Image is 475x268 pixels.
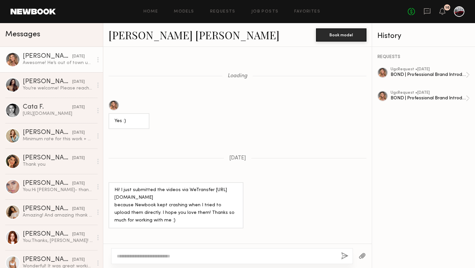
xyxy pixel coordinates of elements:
[391,95,466,101] div: BOND | Professional Brand Introduction Video
[391,91,466,95] div: ugc Request • [DATE]
[229,155,246,161] span: [DATE]
[377,55,470,59] div: REQUESTS
[114,186,237,224] div: Hi! I just submitted the videos via WeTransfer [URL][DOMAIN_NAME] because Newbook kept crashing w...
[210,10,236,14] a: Requests
[23,60,93,66] div: Awesome! He’s out of town until [DATE]— so would it work for me to film it at the end of next wee...
[23,53,72,60] div: [PERSON_NAME] [PERSON_NAME]
[143,10,158,14] a: Home
[72,231,85,238] div: [DATE]
[391,67,466,72] div: ugc Request • [DATE]
[251,10,279,14] a: Job Posts
[23,129,72,136] div: [PERSON_NAME]
[23,187,93,193] div: You: Hi [PERSON_NAME]- thank you so much! It was great working with you :)
[23,231,72,238] div: [PERSON_NAME]
[445,6,449,10] div: 10
[228,73,247,79] span: Loading
[5,31,40,38] span: Messages
[23,206,72,212] div: [PERSON_NAME]
[391,72,466,78] div: BOND | Professional Brand Introduction Video
[316,32,366,37] a: Book model
[72,257,85,263] div: [DATE]
[72,130,85,136] div: [DATE]
[72,104,85,111] div: [DATE]
[114,117,143,125] div: Yes :)
[377,32,470,40] div: History
[109,28,279,42] a: [PERSON_NAME] [PERSON_NAME]
[23,111,93,117] div: [URL][DOMAIN_NAME]
[23,238,93,244] div: You: Thanks, [PERSON_NAME]! It was a pleasure working with you! :) Also, if you'd like to join ou...
[72,155,85,161] div: [DATE]
[72,53,85,60] div: [DATE]
[23,180,72,187] div: [PERSON_NAME]
[72,79,85,85] div: [DATE]
[23,104,72,111] div: Cata F.
[23,212,93,218] div: Amazing! And amazing thank you!
[72,206,85,212] div: [DATE]
[23,136,93,142] div: Minimum rate for this work + usage is 2K
[23,85,93,91] div: You’re welcome! Please reach out if any other opportunities arise or you’d like some more videos ...
[23,256,72,263] div: [PERSON_NAME]
[23,155,72,161] div: [PERSON_NAME]
[23,79,72,85] div: [PERSON_NAME]
[391,91,470,106] a: ugcRequest •[DATE]BOND | Professional Brand Introduction Video
[294,10,320,14] a: Favorites
[72,181,85,187] div: [DATE]
[23,161,93,168] div: Thank you
[174,10,194,14] a: Models
[391,67,470,83] a: ugcRequest •[DATE]BOND | Professional Brand Introduction Video
[316,28,366,42] button: Book model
